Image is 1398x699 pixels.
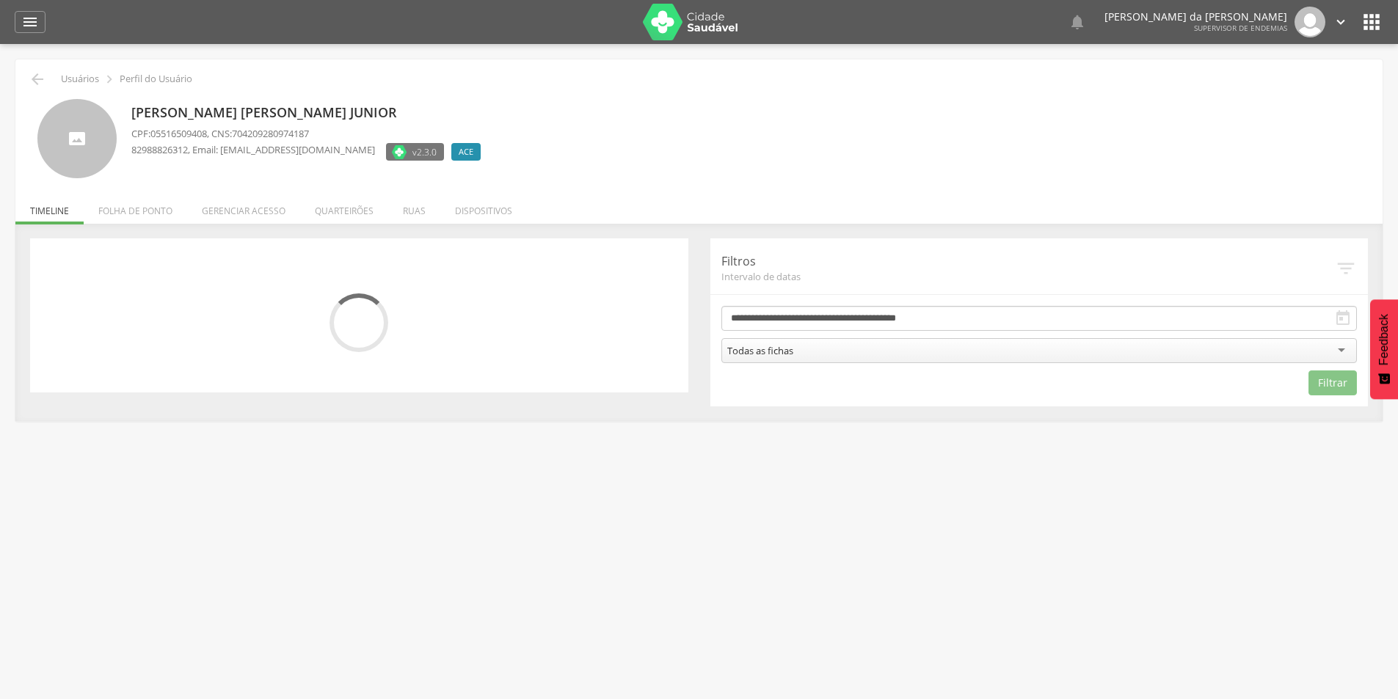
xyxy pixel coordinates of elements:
div: Todas as fichas [727,344,793,357]
li: Gerenciar acesso [187,190,300,224]
li: Quarteirões [300,190,388,224]
a:  [1333,7,1349,37]
i:  [1360,10,1383,34]
i:  [1335,257,1357,279]
i:  [101,71,117,87]
li: Ruas [388,190,440,224]
i:  [1334,310,1352,327]
i:  [29,70,46,88]
span: ACE [459,146,473,158]
span: Intervalo de datas [721,270,1336,283]
p: [PERSON_NAME] da [PERSON_NAME] [1104,12,1287,22]
p: Filtros [721,253,1336,270]
i:  [21,13,39,31]
span: v2.3.0 [412,144,437,159]
i:  [1068,13,1086,31]
li: Dispositivos [440,190,527,224]
p: Usuários [61,73,99,85]
span: 704209280974187 [232,127,309,140]
span: 82988826312 [131,143,188,156]
p: Perfil do Usuário [120,73,192,85]
a:  [15,11,45,33]
p: CPF: , CNS: [131,127,488,141]
span: 05516509408 [150,127,207,140]
button: Filtrar [1308,370,1357,395]
p: [PERSON_NAME] [PERSON_NAME] Junior [131,103,488,122]
span: Supervisor de Endemias [1194,23,1287,33]
p: , Email: [EMAIL_ADDRESS][DOMAIN_NAME] [131,143,375,157]
li: Folha de ponto [84,190,187,224]
i:  [1333,14,1349,30]
button: Feedback - Mostrar pesquisa [1370,299,1398,399]
a:  [1068,7,1086,37]
span: Feedback [1377,314,1391,365]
